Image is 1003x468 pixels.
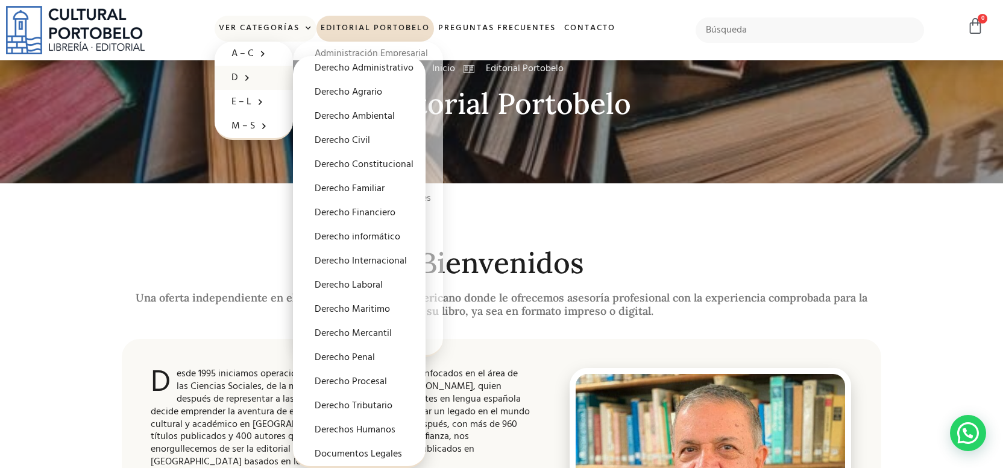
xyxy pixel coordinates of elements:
a: Derecho Procesal [293,370,426,394]
ul: A – C [293,42,443,357]
a: Derecho Familiar [293,177,426,201]
a: Derecho Civil [293,128,426,153]
h2: Bienvenidos [122,247,881,279]
h2: Editorial Portobelo [122,88,881,120]
a: Contacto [560,16,620,42]
span: D [151,368,171,398]
a: Administración Empresarial [293,42,443,66]
a: D [215,66,293,90]
a: Derecho Internacional [293,249,426,273]
a: Derecho Ambiental [293,104,426,128]
p: esde 1995 iniciamos operaciones en [GEOGRAPHIC_DATA] enfocados en el área de las Ciencias Sociale... [151,368,531,468]
a: Ver Categorías [215,16,316,42]
a: M – S [215,114,293,138]
a: Derechos Humanos [293,418,426,442]
a: E – L [215,90,293,114]
div: Contactar por WhatsApp [950,415,986,451]
a: Derecho Penal [293,346,426,370]
h2: Una oferta independiente en el mundo cultural latinoamericano donde le ofrecemos asesoría profesi... [122,291,881,317]
a: Derecho Laboral [293,273,426,297]
a: Preguntas frecuentes [434,16,560,42]
a: Derecho Maritimo [293,297,426,321]
input: Búsqueda [696,17,924,43]
ul: Ver Categorías [215,42,293,140]
a: 0 [967,17,984,35]
a: Derecho Financiero [293,201,426,225]
span: 0 [978,14,987,24]
a: Derecho Mercantil [293,321,426,346]
a: Derecho Administrativo [293,56,426,80]
ul: D [293,56,426,468]
a: Derecho Agrario [293,80,426,104]
a: Derecho Constitucional [293,153,426,177]
a: Inicio [432,62,455,76]
a: Derecho Tributario [293,394,426,418]
a: Documentos Legales [293,442,426,466]
a: Derecho informático [293,225,426,249]
span: Editorial Portobelo [483,62,564,76]
a: Editorial Portobelo [316,16,434,42]
a: A – C [215,42,293,66]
